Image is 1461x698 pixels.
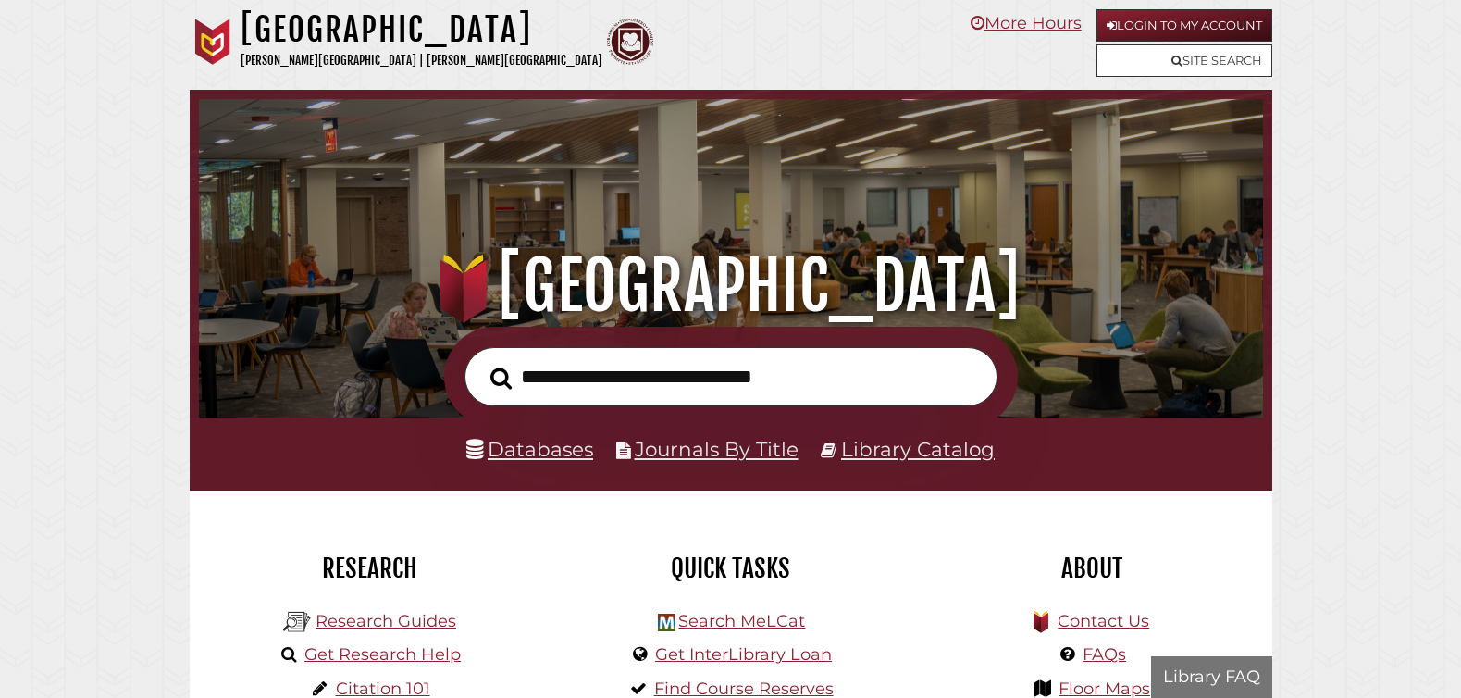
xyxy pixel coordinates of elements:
img: Calvin University [190,19,236,65]
a: FAQs [1083,644,1126,665]
a: Journals By Title [635,437,799,461]
h2: Quick Tasks [564,553,898,584]
button: Search [481,362,521,395]
h1: [GEOGRAPHIC_DATA] [241,9,602,50]
a: More Hours [971,13,1082,33]
a: Databases [466,437,593,461]
img: Hekman Library Logo [658,614,675,631]
a: Search MeLCat [678,611,805,631]
h2: About [925,553,1258,584]
p: [PERSON_NAME][GEOGRAPHIC_DATA] | [PERSON_NAME][GEOGRAPHIC_DATA] [241,50,602,71]
h2: Research [204,553,537,584]
h1: [GEOGRAPHIC_DATA] [220,245,1241,327]
a: Get InterLibrary Loan [655,644,832,665]
i: Search [490,367,512,390]
a: Site Search [1096,44,1272,77]
a: Library Catalog [841,437,995,461]
a: Contact Us [1058,611,1149,631]
img: Hekman Library Logo [283,608,311,636]
a: Get Research Help [304,644,461,665]
img: Calvin Theological Seminary [607,19,653,65]
a: Login to My Account [1096,9,1272,42]
a: Research Guides [316,611,456,631]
